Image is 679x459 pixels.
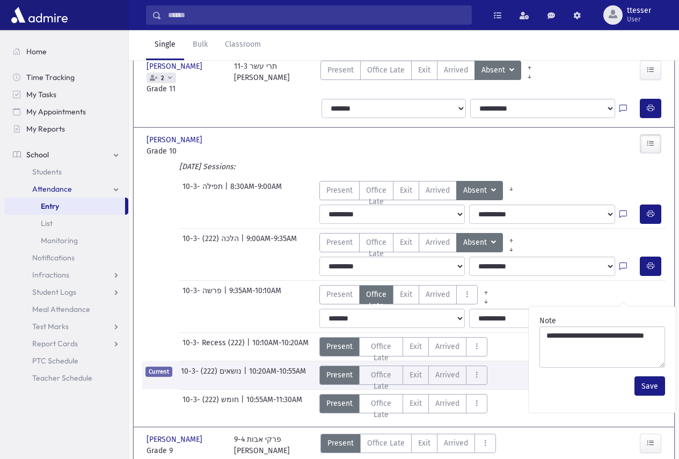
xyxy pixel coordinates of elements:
[410,398,422,409] span: Exit
[4,318,128,335] a: Test Marks
[229,285,281,304] span: 9:35AM-10:10AM
[182,337,247,356] span: 10-3- Recess (222)
[4,69,128,86] a: Time Tracking
[4,180,128,198] a: Attendance
[326,341,353,352] span: Present
[26,150,49,159] span: School
[400,289,412,300] span: Exit
[184,30,216,60] a: Bulk
[319,285,494,304] div: AttTypes
[147,61,205,72] span: [PERSON_NAME]
[147,445,223,456] span: Grade 9
[244,366,249,385] span: |
[241,233,246,252] span: |
[159,75,166,82] span: 2
[32,373,92,383] span: Teacher Schedule
[32,339,78,348] span: Report Cards
[179,162,235,171] i: [DATE] Sessions:
[326,237,353,248] span: Present
[435,341,459,352] span: Arrived
[4,369,128,387] a: Teacher Schedule
[426,185,450,196] span: Arrived
[539,315,556,326] label: Note
[4,232,128,249] a: Monitoring
[182,233,241,252] span: 10-3- הלכה (222)
[400,185,412,196] span: Exit
[4,163,128,180] a: Students
[474,61,521,80] button: Absent
[319,366,488,385] div: AttTypes
[26,47,47,56] span: Home
[32,287,76,297] span: Student Logs
[182,394,241,413] span: 10-3- חומש (222)
[147,145,223,157] span: Grade 10
[26,72,75,82] span: Time Tracking
[4,120,128,137] a: My Reports
[145,367,172,377] span: Current
[319,233,520,252] div: AttTypes
[327,64,354,76] span: Present
[326,369,353,381] span: Present
[32,322,69,331] span: Test Marks
[162,5,471,25] input: Search
[26,90,56,99] span: My Tasks
[41,201,59,211] span: Entry
[246,233,297,252] span: 9:00AM-9:35AM
[182,285,224,304] span: 10-3- פרשה
[478,285,494,294] a: All Prior
[444,64,468,76] span: Arrived
[320,434,496,456] div: AttTypes
[634,376,665,396] button: Save
[366,289,386,311] span: Office Late
[463,185,489,196] span: Absent
[456,181,503,200] button: Absent
[410,341,422,352] span: Exit
[32,270,69,280] span: Infractions
[26,107,86,116] span: My Appointments
[435,398,459,409] span: Arrived
[9,4,70,26] img: AdmirePro
[366,341,397,363] span: Office Late
[32,304,90,314] span: Meal Attendance
[319,337,488,356] div: AttTypes
[4,103,128,120] a: My Appointments
[366,237,386,259] span: Office Late
[481,64,507,76] span: Absent
[41,236,78,245] span: Monitoring
[247,337,252,356] span: |
[4,352,128,369] a: PTC Schedule
[225,181,230,200] span: |
[234,61,290,94] div: 11-3 תרי עשר [PERSON_NAME]
[627,15,651,24] span: User
[326,289,353,300] span: Present
[230,181,282,200] span: 8:30AM-9:00AM
[366,398,397,420] span: Office Late
[319,394,488,413] div: AttTypes
[426,237,450,248] span: Arrived
[4,198,125,215] a: Entry
[181,366,244,385] span: 10-3- נושאים (222)
[32,167,62,177] span: Students
[4,43,128,60] a: Home
[319,181,520,200] div: AttTypes
[4,301,128,318] a: Meal Attendance
[241,394,246,413] span: |
[410,369,422,381] span: Exit
[326,398,353,409] span: Present
[234,434,290,456] div: 9-4 פרקי אבות [PERSON_NAME]
[4,249,128,266] a: Notifications
[249,366,306,385] span: 10:20AM-10:55AM
[252,337,309,356] span: 10:10AM-10:20AM
[367,64,405,76] span: Office Late
[327,438,354,449] span: Present
[147,434,205,445] span: [PERSON_NAME]
[627,6,651,15] span: ttesser
[456,233,503,252] button: Absent
[320,61,521,94] div: AttTypes
[463,237,489,249] span: Absent
[182,181,225,200] span: 10-3- תפילה
[26,124,65,134] span: My Reports
[418,64,430,76] span: Exit
[400,237,412,248] span: Exit
[435,369,459,381] span: Arrived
